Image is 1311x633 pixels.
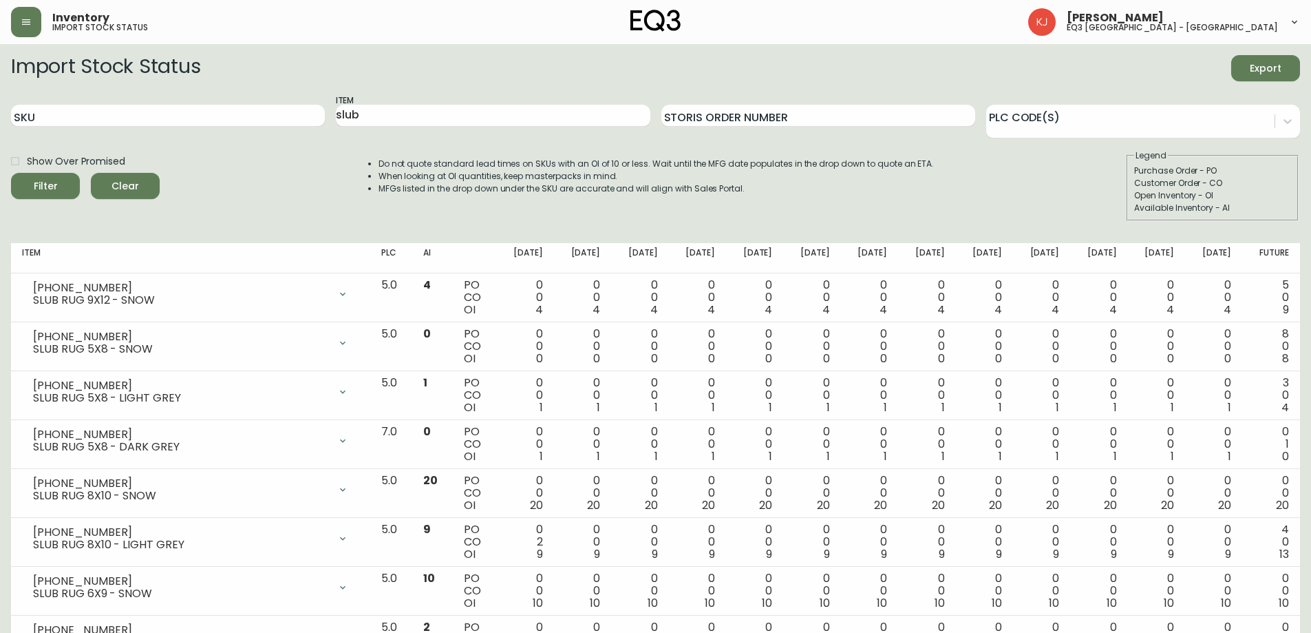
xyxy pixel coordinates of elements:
[1281,399,1289,415] span: 4
[654,448,658,464] span: 1
[508,523,543,561] div: 0 2
[33,380,329,392] div: [PHONE_NUMBER]
[423,326,431,342] span: 0
[1113,448,1117,464] span: 1
[794,377,829,414] div: 0 0
[822,302,830,318] span: 4
[652,546,658,562] span: 9
[11,243,370,273] th: Item
[737,377,772,414] div: 0 0
[537,546,543,562] span: 9
[909,523,944,561] div: 0 0
[994,302,1002,318] span: 4
[1024,426,1059,463] div: 0 0
[937,302,945,318] span: 4
[705,595,715,611] span: 10
[852,426,887,463] div: 0 0
[1139,523,1174,561] div: 0 0
[1279,595,1289,611] span: 10
[508,475,543,512] div: 0 0
[52,12,109,23] span: Inventory
[956,243,1013,273] th: [DATE]
[379,170,935,183] li: When looking at OI quantities, keep masterpacks in mind.
[540,448,543,464] span: 1
[33,343,329,355] div: SLUB RUG 5X8 - SNOW
[464,399,476,415] span: OI
[1024,523,1059,561] div: 0 0
[597,399,600,415] span: 1
[622,523,657,561] div: 0 0
[1161,497,1174,513] span: 20
[648,595,658,611] span: 10
[823,351,830,366] span: 0
[33,575,329,588] div: [PHONE_NUMBER]
[680,572,715,610] div: 0 0
[565,523,600,561] div: 0 0
[464,475,485,512] div: PO CO
[989,497,1002,513] span: 20
[1128,243,1185,273] th: [DATE]
[737,279,772,316] div: 0 0
[794,572,829,610] div: 0 0
[1024,377,1059,414] div: 0 0
[423,375,427,391] span: 1
[22,279,359,309] div: [PHONE_NUMBER]SLUB RUG 9X12 - SNOW
[464,595,476,611] span: OI
[497,243,554,273] th: [DATE]
[370,273,412,322] td: 5.0
[1081,279,1116,316] div: 0 0
[540,399,543,415] span: 1
[22,475,359,505] div: [PHONE_NUMBER]SLUB RUG 8X10 - SNOW
[654,399,658,415] span: 1
[1196,523,1231,561] div: 0 0
[1167,351,1174,366] span: 0
[737,572,772,610] div: 0 0
[22,523,359,554] div: [PHONE_NUMBER]SLUB RUG 8X10 - LIGHT GREY
[1134,165,1291,177] div: Purchase Order - PO
[1067,23,1278,32] h5: eq3 [GEOGRAPHIC_DATA] - [GEOGRAPHIC_DATA]
[680,523,715,561] div: 0 0
[1111,546,1117,562] span: 9
[669,243,726,273] th: [DATE]
[1109,302,1117,318] span: 4
[622,279,657,316] div: 0 0
[941,399,945,415] span: 1
[941,448,945,464] span: 1
[423,570,435,586] span: 10
[370,371,412,420] td: 5.0
[508,328,543,365] div: 0 0
[1282,351,1289,366] span: 8
[1134,177,1291,189] div: Customer Order - CO
[590,595,600,611] span: 10
[33,588,329,600] div: SLUB RUG 6X9 - SNOW
[1166,302,1174,318] span: 4
[1253,426,1289,463] div: 0 1
[464,497,476,513] span: OI
[1282,448,1289,464] span: 0
[370,243,412,273] th: PLC
[1242,243,1300,273] th: Future
[909,328,944,365] div: 0 0
[712,448,715,464] span: 1
[1228,448,1231,464] span: 1
[1028,8,1056,36] img: 24a625d34e264d2520941288c4a55f8e
[852,328,887,365] div: 0 0
[464,546,476,562] span: OI
[464,523,485,561] div: PO CO
[995,351,1002,366] span: 0
[1070,243,1127,273] th: [DATE]
[11,173,80,199] button: Filter
[1056,399,1059,415] span: 1
[1053,546,1059,562] span: 9
[765,351,772,366] span: 0
[1081,572,1116,610] div: 0 0
[1279,546,1289,562] span: 13
[909,377,944,414] div: 0 0
[530,497,543,513] span: 20
[370,420,412,469] td: 7.0
[1024,328,1059,365] div: 0 0
[508,377,543,414] div: 0 0
[1013,243,1070,273] th: [DATE]
[423,473,438,488] span: 20
[1081,377,1116,414] div: 0 0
